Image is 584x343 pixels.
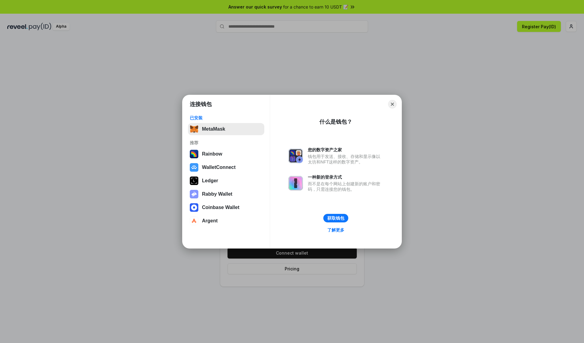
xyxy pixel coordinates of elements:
[388,100,397,108] button: Close
[190,203,198,212] img: svg+xml,%3Csvg%20width%3D%2228%22%20height%3D%2228%22%20viewBox%3D%220%200%2028%2028%22%20fill%3D...
[323,214,348,222] button: 获取钱包
[188,161,264,173] button: WalletConnect
[190,150,198,158] img: svg+xml,%3Csvg%20width%3D%22120%22%20height%3D%22120%22%20viewBox%3D%220%200%20120%20120%22%20fil...
[202,151,222,157] div: Rainbow
[190,177,198,185] img: svg+xml,%3Csvg%20xmlns%3D%22http%3A%2F%2Fwww.w3.org%2F2000%2Fsvg%22%20width%3D%2228%22%20height%3...
[319,118,352,125] div: 什么是钱包？
[202,191,232,197] div: Rabby Wallet
[190,217,198,225] img: svg+xml,%3Csvg%20width%3D%2228%22%20height%3D%2228%22%20viewBox%3D%220%200%2028%2028%22%20fill%3D...
[288,176,303,190] img: svg+xml,%3Csvg%20xmlns%3D%22http%3A%2F%2Fwww.w3.org%2F2000%2Fsvg%22%20fill%3D%22none%22%20viewBox...
[202,218,218,224] div: Argent
[188,201,264,214] button: Coinbase Wallet
[324,226,348,234] a: 了解更多
[308,181,383,192] div: 而不是在每个网站上创建新的账户和密码，只需连接您的钱包。
[190,140,262,146] div: 推荐
[188,175,264,187] button: Ledger
[188,188,264,200] button: Rabby Wallet
[308,147,383,153] div: 您的数字资产之家
[288,149,303,163] img: svg+xml,%3Csvg%20xmlns%3D%22http%3A%2F%2Fwww.w3.org%2F2000%2Fsvg%22%20fill%3D%22none%22%20viewBox...
[308,174,383,180] div: 一种新的登录方式
[188,215,264,227] button: Argent
[308,154,383,165] div: 钱包用于发送、接收、存储和显示像以太坊和NFT这样的数字资产。
[190,163,198,172] img: svg+xml,%3Csvg%20width%3D%2228%22%20height%3D%2228%22%20viewBox%3D%220%200%2028%2028%22%20fill%3D...
[327,227,344,233] div: 了解更多
[327,215,344,221] div: 获取钱包
[190,190,198,198] img: svg+xml,%3Csvg%20xmlns%3D%22http%3A%2F%2Fwww.w3.org%2F2000%2Fsvg%22%20fill%3D%22none%22%20viewBox...
[202,205,239,210] div: Coinbase Wallet
[202,126,225,132] div: MetaMask
[202,178,218,184] div: Ledger
[190,125,198,133] img: svg+xml,%3Csvg%20fill%3D%22none%22%20height%3D%2233%22%20viewBox%3D%220%200%2035%2033%22%20width%...
[202,165,236,170] div: WalletConnect
[190,101,212,108] h1: 连接钱包
[188,148,264,160] button: Rainbow
[190,115,262,121] div: 已安装
[188,123,264,135] button: MetaMask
